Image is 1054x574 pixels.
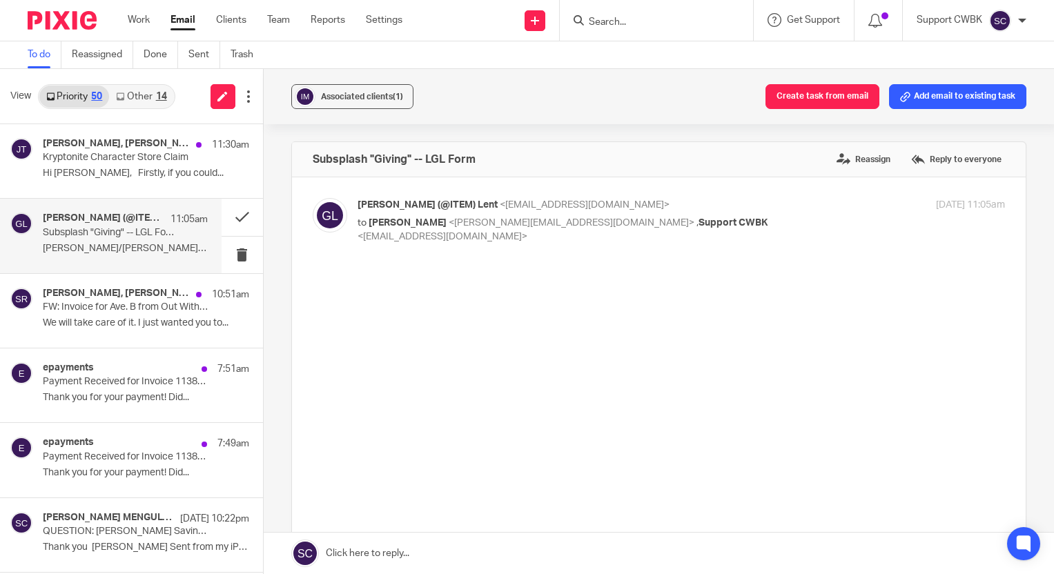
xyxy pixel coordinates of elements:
h4: [PERSON_NAME], [PERSON_NAME] [43,288,189,299]
span: <[EMAIL_ADDRESS][DOMAIN_NAME]> [358,232,527,241]
p: We will take care of it. I just wanted you to... [43,317,249,329]
p: 11:30am [212,138,249,152]
label: Reassign [833,149,894,170]
a: Reports [311,13,345,27]
a: Settings [366,13,402,27]
img: svg%3E [295,86,315,107]
p: FW: Invoice for Ave. B from Out With The Old Junk Removal [43,301,208,313]
p: 11:05am [170,212,208,226]
img: svg%3E [989,10,1011,32]
div: 14 [156,92,167,101]
span: Support CWBK [699,218,768,228]
span: [PERSON_NAME] (@ITEM) Lent [358,200,498,210]
img: svg%3E [10,512,32,534]
span: <[EMAIL_ADDRESS][DOMAIN_NAME]> [500,200,670,210]
label: Reply to everyone [908,149,1005,170]
a: Sent [188,41,220,68]
h4: epayments [43,437,94,448]
p: Hi [PERSON_NAME], Firstly, if you could... [43,168,249,179]
p: QUESTION: [PERSON_NAME] Savings Account Question [43,526,208,537]
img: svg%3E [10,212,32,235]
span: <[PERSON_NAME][EMAIL_ADDRESS][DOMAIN_NAME]> [449,218,694,228]
img: svg%3E [313,198,347,232]
p: [DATE] 11:05am [936,198,1005,212]
p: 7:49am [217,437,249,451]
img: svg%3E [10,138,32,160]
img: svg%3E [10,437,32,459]
span: , [696,218,699,228]
p: 7:51am [217,362,249,376]
p: Kryptonite Character Store Claim [43,152,208,164]
a: To do [28,41,61,68]
img: Pixie [28,11,97,30]
p: Thank you [PERSON_NAME] Sent from my iPhone ... [43,542,249,553]
h4: [PERSON_NAME] MENGULOGLU, Me, Mail Delivery Subsystem [43,512,173,524]
p: Subsplash "Giving" -- LGL Form [43,227,175,239]
a: Priority50 [39,86,109,108]
p: [DATE] 10:22pm [180,512,249,526]
h4: [PERSON_NAME], [PERSON_NAME] [43,138,189,150]
p: Support CWBK [917,13,982,27]
p: Thank you for your payment! Did... [43,392,249,404]
a: Other14 [109,86,173,108]
input: Search [587,17,712,29]
span: Get Support [787,15,840,25]
p: 10:51am [212,288,249,301]
a: Trash [231,41,264,68]
button: Create task from email [765,84,879,109]
h4: epayments [43,362,94,374]
a: Email [170,13,195,27]
p: Payment Received for Invoice 113810277 (CRI) [43,376,208,388]
p: Thank you for your payment! Did... [43,467,249,479]
button: Associated clients(1) [291,84,413,109]
div: 50 [91,92,102,101]
h4: [PERSON_NAME] (@ITEM) Lent [43,212,164,224]
button: Add email to existing task [889,84,1026,109]
a: Reassigned [72,41,133,68]
a: Work [128,13,150,27]
a: Team [267,13,290,27]
img: svg%3E [10,288,32,310]
a: Done [144,41,178,68]
span: [PERSON_NAME] [369,218,447,228]
span: View [10,89,31,103]
span: (1) [393,92,403,101]
span: to [358,218,367,228]
span: Associated clients [321,92,403,101]
h4: Subsplash "Giving" -- LGL Form [313,152,476,166]
a: Clients [216,13,246,27]
p: Payment Received for Invoice 113849044 (CRI) [43,451,208,463]
img: svg%3E [10,362,32,384]
p: [PERSON_NAME]/[PERSON_NAME]/[PERSON_NAME], SUBSPLASH CANCEL /... [43,243,208,255]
